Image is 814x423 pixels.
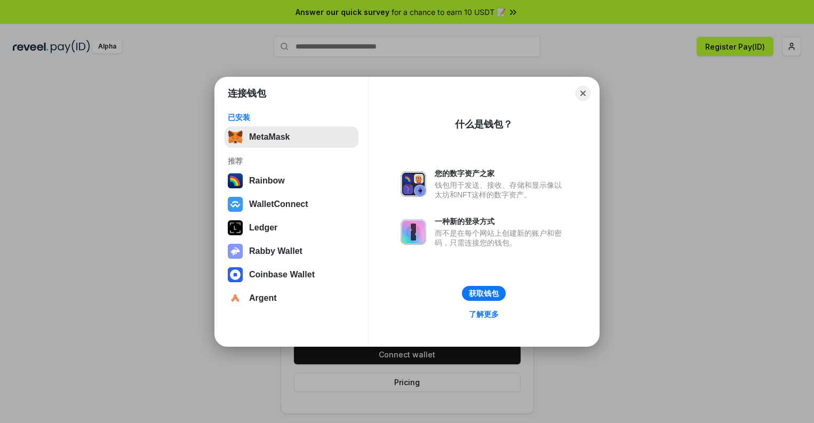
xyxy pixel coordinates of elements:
button: 获取钱包 [462,286,506,301]
div: Ledger [249,223,277,233]
img: svg+xml,%3Csvg%20xmlns%3D%22http%3A%2F%2Fwww.w3.org%2F2000%2Fsvg%22%20width%3D%2228%22%20height%3... [228,220,243,235]
div: MetaMask [249,132,290,142]
button: WalletConnect [225,194,358,215]
div: Rabby Wallet [249,246,302,256]
button: Rabby Wallet [225,241,358,262]
div: 了解更多 [469,309,499,319]
a: 了解更多 [462,307,505,321]
div: WalletConnect [249,199,308,209]
div: Rainbow [249,176,285,186]
img: svg+xml,%3Csvg%20xmlns%3D%22http%3A%2F%2Fwww.w3.org%2F2000%2Fsvg%22%20fill%3D%22none%22%20viewBox... [401,171,426,197]
img: svg+xml,%3Csvg%20fill%3D%22none%22%20height%3D%2233%22%20viewBox%3D%220%200%2035%2033%22%20width%... [228,130,243,145]
img: svg+xml,%3Csvg%20width%3D%22120%22%20height%3D%22120%22%20viewBox%3D%220%200%20120%20120%22%20fil... [228,173,243,188]
div: 钱包用于发送、接收、存储和显示像以太坊和NFT这样的数字资产。 [435,180,567,199]
button: Close [576,86,590,101]
button: Ledger [225,217,358,238]
div: Coinbase Wallet [249,270,315,280]
div: 推荐 [228,156,355,166]
div: Argent [249,293,277,303]
div: 已安装 [228,113,355,122]
button: MetaMask [225,126,358,148]
button: Argent [225,288,358,309]
img: svg+xml,%3Csvg%20xmlns%3D%22http%3A%2F%2Fwww.w3.org%2F2000%2Fsvg%22%20fill%3D%22none%22%20viewBox... [228,244,243,259]
div: 什么是钱包？ [455,118,513,131]
img: svg+xml,%3Csvg%20xmlns%3D%22http%3A%2F%2Fwww.w3.org%2F2000%2Fsvg%22%20fill%3D%22none%22%20viewBox... [401,219,426,245]
img: svg+xml,%3Csvg%20width%3D%2228%22%20height%3D%2228%22%20viewBox%3D%220%200%2028%2028%22%20fill%3D... [228,197,243,212]
button: Rainbow [225,170,358,191]
div: 一种新的登录方式 [435,217,567,226]
h1: 连接钱包 [228,87,266,100]
img: svg+xml,%3Csvg%20width%3D%2228%22%20height%3D%2228%22%20viewBox%3D%220%200%2028%2028%22%20fill%3D... [228,291,243,306]
div: 而不是在每个网站上创建新的账户和密码，只需连接您的钱包。 [435,228,567,248]
div: 您的数字资产之家 [435,169,567,178]
div: 获取钱包 [469,289,499,298]
button: Coinbase Wallet [225,264,358,285]
img: svg+xml,%3Csvg%20width%3D%2228%22%20height%3D%2228%22%20viewBox%3D%220%200%2028%2028%22%20fill%3D... [228,267,243,282]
